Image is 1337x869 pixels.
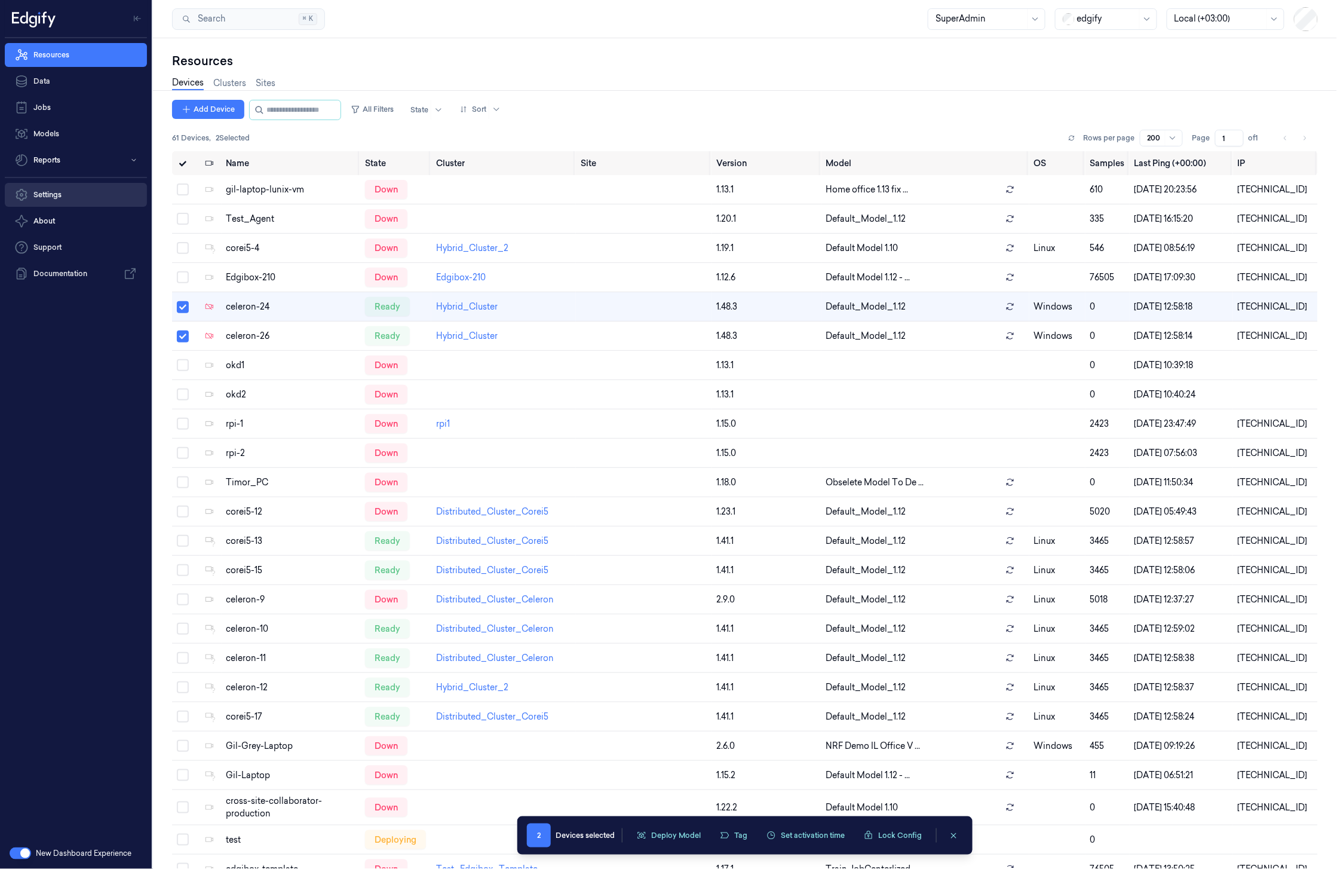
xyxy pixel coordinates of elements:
[1134,183,1228,196] div: [DATE] 20:23:56
[1034,711,1081,723] p: linux
[436,594,554,605] a: Distributed_Cluster_Celeron
[226,359,356,372] div: okd1
[436,301,498,312] a: Hybrid_Cluster
[826,330,906,342] span: Default_Model_1.12
[1238,183,1313,196] div: [TECHNICAL_ID]
[716,711,817,723] div: 1.41.1
[1090,271,1125,284] div: 76505
[226,795,356,820] div: cross-site-collaborator-production
[1090,564,1125,577] div: 3465
[177,359,189,371] button: Select row
[365,180,407,199] div: down
[226,388,356,401] div: okd2
[1238,418,1313,430] div: [TECHNICAL_ID]
[527,824,551,847] span: 2
[826,183,909,196] span: Home office 1.13 fix ...
[1238,711,1313,723] div: [TECHNICAL_ID]
[431,151,576,175] th: Cluster
[1134,740,1228,752] div: [DATE] 09:19:26
[716,418,817,430] div: 1.15.0
[1233,151,1318,175] th: IP
[826,769,910,782] span: Default Model 1.12 - ...
[365,326,410,345] div: ready
[1090,681,1125,694] div: 3465
[713,827,755,844] button: Tag
[226,623,356,635] div: celeron-10
[716,535,817,547] div: 1.41.1
[226,330,356,342] div: celeron-26
[222,151,361,175] th: Name
[216,133,250,143] span: 2 Selected
[172,8,325,30] button: Search⌘K
[5,43,147,67] a: Resources
[365,238,407,258] div: down
[1134,359,1228,372] div: [DATE] 10:39:18
[1090,535,1125,547] div: 3465
[826,740,921,752] span: NRF Demo IL Office V ...
[1238,801,1313,814] div: [TECHNICAL_ID]
[5,148,147,172] button: Reports
[857,827,929,844] button: Lock Config
[1134,711,1228,723] div: [DATE] 12:58:24
[226,681,356,694] div: celeron-12
[826,301,906,313] span: Default_Model_1.12
[1134,330,1228,342] div: [DATE] 12:58:14
[365,268,407,287] div: down
[1090,301,1125,313] div: 0
[177,834,189,846] button: Select row
[226,652,356,665] div: celeron-11
[365,736,407,755] div: down
[1134,476,1228,489] div: [DATE] 11:50:34
[716,301,817,313] div: 1.48.3
[1090,242,1125,255] div: 546
[944,826,963,845] button: clearSelection
[365,385,407,404] div: down
[436,623,554,634] a: Distributed_Cluster_Celeron
[716,623,817,635] div: 1.41.1
[1090,359,1125,372] div: 0
[1238,271,1313,284] div: [TECHNICAL_ID]
[1090,593,1125,606] div: 5018
[1090,652,1125,665] div: 3465
[365,798,407,817] div: down
[1090,623,1125,635] div: 3465
[365,648,410,668] div: ready
[1090,183,1125,196] div: 610
[177,769,189,781] button: Select row
[177,652,189,664] button: Select row
[436,272,486,283] a: Edgibox-210
[177,301,189,313] button: Select row
[365,473,407,492] div: down
[177,447,189,459] button: Select row
[365,619,410,638] div: ready
[1090,801,1125,814] div: 0
[716,652,817,665] div: 1.41.1
[1034,330,1081,342] p: windows
[1277,130,1313,146] nav: pagination
[226,564,356,577] div: corei5-15
[1134,506,1228,518] div: [DATE] 05:49:43
[1034,535,1081,547] p: linux
[716,213,817,225] div: 1.20.1
[1034,564,1081,577] p: linux
[1238,623,1313,635] div: [TECHNICAL_ID]
[826,711,906,723] span: Default_Model_1.12
[1192,133,1210,143] span: Page
[1238,740,1313,752] div: [TECHNICAL_ID]
[256,77,275,90] a: Sites
[177,242,189,254] button: Select row
[436,243,508,253] a: Hybrid_Cluster_2
[826,652,906,665] span: Default_Model_1.12
[177,593,189,605] button: Select row
[436,682,508,693] a: Hybrid_Cluster_2
[193,13,225,25] span: Search
[1090,330,1125,342] div: 0
[1238,593,1313,606] div: [TECHNICAL_ID]
[177,681,189,693] button: Select row
[226,740,356,752] div: Gil-Grey-Laptop
[177,418,189,430] button: Select row
[1134,564,1228,577] div: [DATE] 12:58:06
[177,271,189,283] button: Select row
[365,502,407,521] div: down
[365,707,410,726] div: ready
